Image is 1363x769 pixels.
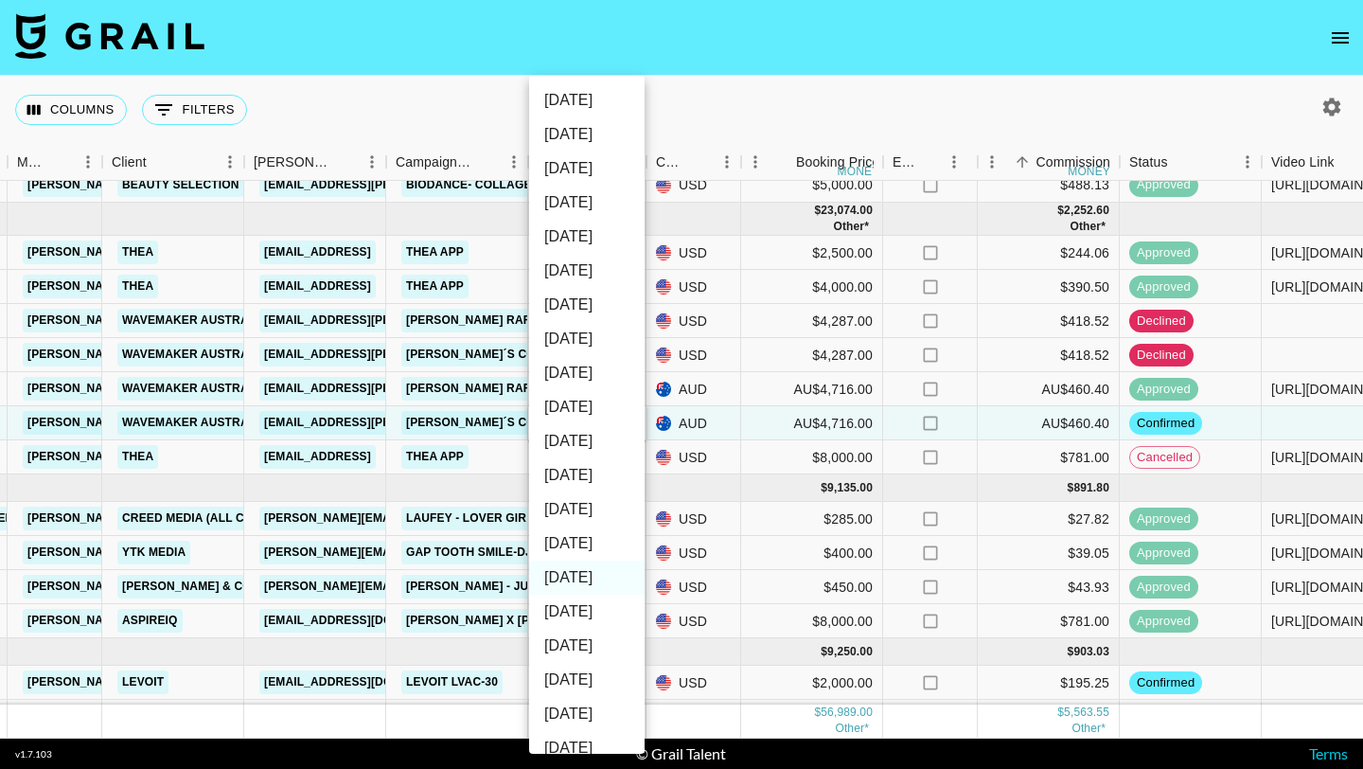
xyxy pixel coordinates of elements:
li: [DATE] [529,220,645,254]
li: [DATE] [529,527,645,561]
li: [DATE] [529,288,645,322]
li: [DATE] [529,254,645,288]
li: [DATE] [529,424,645,458]
li: [DATE] [529,629,645,663]
li: [DATE] [529,83,645,117]
li: [DATE] [529,561,645,595]
li: [DATE] [529,731,645,765]
li: [DATE] [529,663,645,697]
li: [DATE] [529,492,645,527]
li: [DATE] [529,117,645,152]
li: [DATE] [529,322,645,356]
li: [DATE] [529,356,645,390]
li: [DATE] [529,186,645,220]
li: [DATE] [529,390,645,424]
li: [DATE] [529,152,645,186]
li: [DATE] [529,458,645,492]
li: [DATE] [529,697,645,731]
li: [DATE] [529,595,645,629]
